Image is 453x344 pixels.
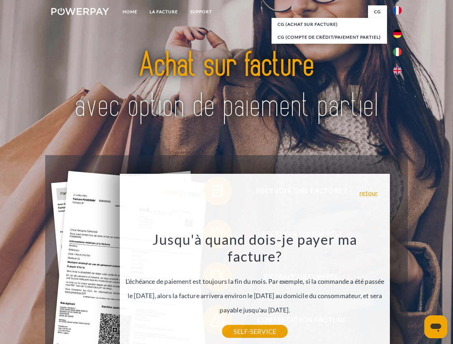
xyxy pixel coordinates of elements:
a: SELF-SERVICE [222,325,288,338]
a: Home [117,5,143,18]
img: title-powerpay_fr.svg [69,34,384,137]
a: CG (Compte de crédit/paiement partiel) [272,31,387,44]
a: CG [368,5,387,18]
div: L'échéance de paiement est toujours la fin du mois. Par exemple, si la commande a été passée le [... [124,231,386,331]
a: LA FACTURE [143,5,184,18]
img: en [393,66,402,75]
a: Support [184,5,218,18]
h3: Jusqu'à quand dois-je payer ma facture? [124,231,386,265]
img: fr [393,6,402,15]
img: it [393,48,402,56]
iframe: Bouton de lancement de la fenêtre de messagerie [424,315,447,338]
img: logo-powerpay-white.svg [51,8,109,15]
a: retour [359,190,378,196]
img: de [393,29,402,38]
a: CG (achat sur facture) [272,18,387,31]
